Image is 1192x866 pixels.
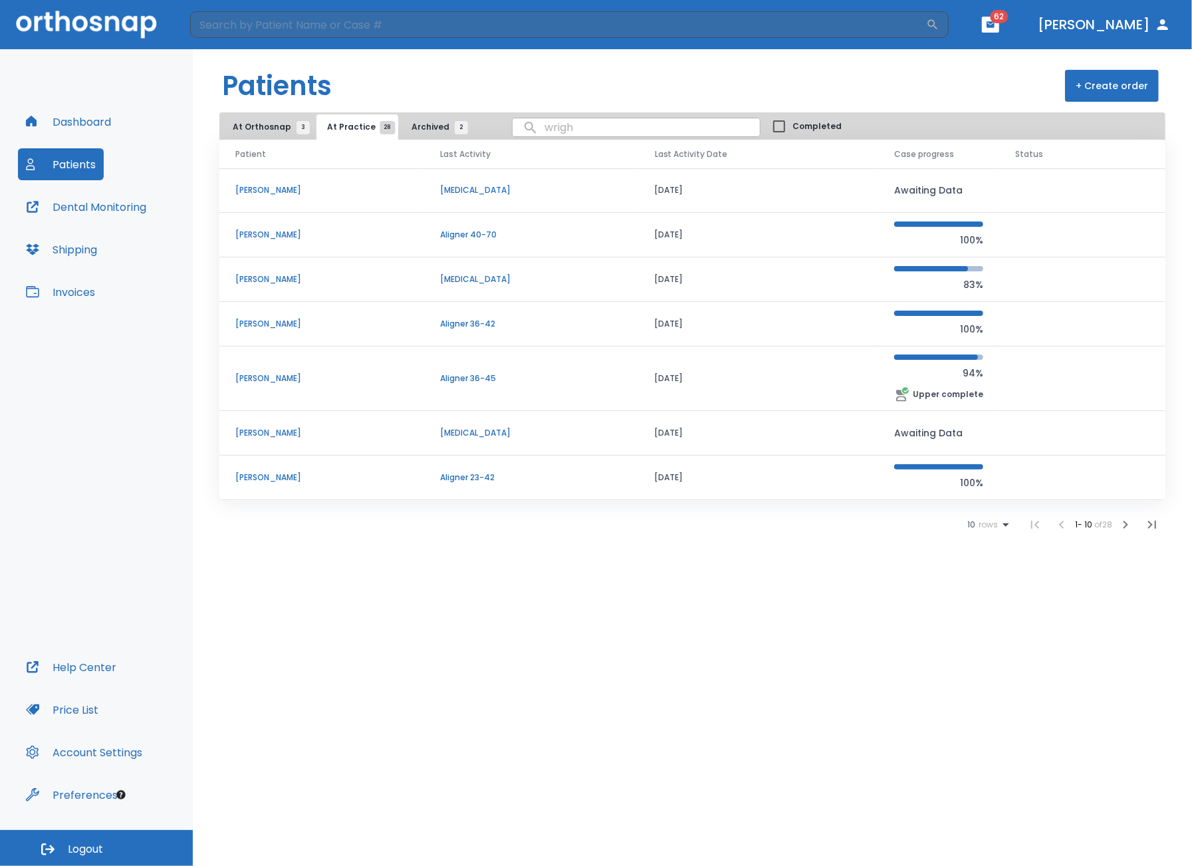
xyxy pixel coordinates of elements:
[440,184,623,196] p: [MEDICAL_DATA]
[235,229,408,241] p: [PERSON_NAME]
[327,121,388,133] span: At Practice
[455,121,468,134] span: 2
[233,121,303,133] span: At Orthosnap
[894,475,983,491] p: 100%
[894,365,983,381] p: 94%
[222,66,332,106] h1: Patients
[412,121,461,133] span: Archived
[1075,519,1094,530] span: 1 - 10
[235,427,408,439] p: [PERSON_NAME]
[115,789,127,801] div: Tooltip anchor
[440,472,623,484] p: Aligner 23-42
[18,694,106,726] button: Price List
[235,148,266,160] span: Patient
[639,302,878,347] td: [DATE]
[440,427,623,439] p: [MEDICAL_DATA]
[18,106,119,138] button: Dashboard
[792,120,842,132] span: Completed
[894,182,983,198] p: Awaiting Data
[440,229,623,241] p: Aligner 40-70
[18,651,124,683] button: Help Center
[440,148,491,160] span: Last Activity
[967,520,975,529] span: 10
[18,779,126,811] button: Preferences
[297,121,310,134] span: 3
[975,520,998,529] span: rows
[639,500,878,565] td: [DATE]
[639,456,878,500] td: [DATE]
[894,277,983,293] p: 83%
[18,736,150,768] button: Account Settings
[235,184,408,196] p: [PERSON_NAME]
[639,347,878,411] td: [DATE]
[235,372,408,384] p: [PERSON_NAME]
[913,388,983,400] p: Upper complete
[894,148,954,160] span: Case progress
[440,273,623,285] p: [MEDICAL_DATA]
[1032,13,1176,37] button: [PERSON_NAME]
[1094,519,1112,530] span: of 28
[639,213,878,257] td: [DATE]
[639,411,878,456] td: [DATE]
[639,168,878,213] td: [DATE]
[513,114,760,140] input: search
[18,233,105,265] button: Shipping
[18,191,154,223] button: Dental Monitoring
[1015,148,1043,160] span: Status
[655,148,728,160] span: Last Activity Date
[991,10,1009,23] span: 62
[18,148,104,180] button: Patients
[235,318,408,330] p: [PERSON_NAME]
[16,11,157,38] img: Orthosnap
[18,276,103,308] button: Invoices
[222,114,475,140] div: tabs
[235,472,408,484] p: [PERSON_NAME]
[440,318,623,330] p: Aligner 36-42
[190,11,926,38] input: Search by Patient Name or Case #
[1065,70,1159,102] button: + Create order
[894,232,983,248] p: 100%
[380,121,396,134] span: 28
[68,842,103,857] span: Logout
[235,273,408,285] p: [PERSON_NAME]
[639,257,878,302] td: [DATE]
[894,425,983,441] p: Awaiting Data
[894,321,983,337] p: 100%
[440,372,623,384] p: Aligner 36-45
